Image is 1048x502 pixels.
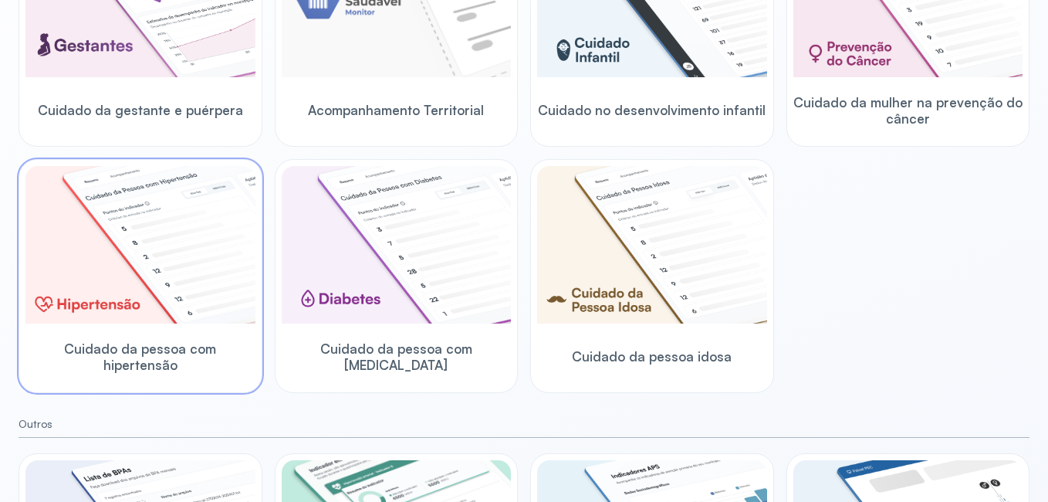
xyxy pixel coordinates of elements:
[537,166,767,324] img: elderly.png
[282,341,512,374] span: Cuidado da pessoa com [MEDICAL_DATA]
[38,102,243,118] span: Cuidado da gestante e puérpera
[538,102,766,118] span: Cuidado no desenvolvimento infantil
[282,166,512,324] img: diabetics.png
[572,348,732,365] span: Cuidado da pessoa idosa
[793,94,1023,127] span: Cuidado da mulher na prevenção do câncer
[25,341,255,374] span: Cuidado da pessoa com hipertensão
[25,166,255,324] img: hypertension.png
[308,102,484,118] span: Acompanhamento Territorial
[19,418,1029,431] small: Outros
